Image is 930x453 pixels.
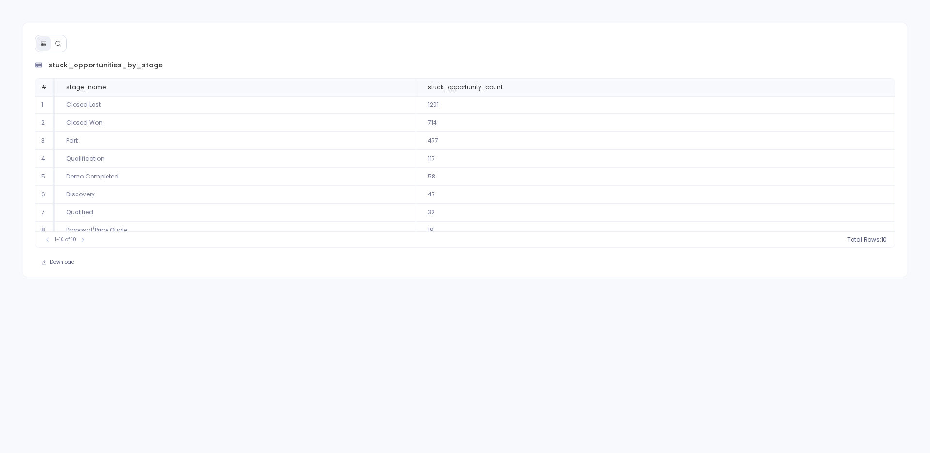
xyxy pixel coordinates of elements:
span: stuck_opportunities_by_stage [48,60,163,70]
td: 19 [416,222,895,240]
td: 32 [416,204,895,222]
td: 47 [416,186,895,204]
td: Discovery [55,186,416,204]
span: stage_name [66,83,106,91]
td: 3 [35,132,55,150]
td: 2 [35,114,55,132]
span: 10 [881,236,887,243]
td: 117 [416,150,895,168]
td: Park [55,132,416,150]
td: Closed Lost [55,96,416,114]
span: # [41,83,46,91]
td: 1201 [416,96,895,114]
td: Demo Completed [55,168,416,186]
td: Qualification [55,150,416,168]
td: 58 [416,168,895,186]
td: 4 [35,150,55,168]
span: Total Rows: [847,236,881,243]
td: 6 [35,186,55,204]
span: Download [50,259,75,266]
td: 5 [35,168,55,186]
span: 1-10 of 10 [55,236,76,243]
td: Proposal/Price Quote [55,222,416,240]
td: 477 [416,132,895,150]
td: 1 [35,96,55,114]
td: 7 [35,204,55,222]
td: Closed Won [55,114,416,132]
td: Qualified [55,204,416,222]
button: Download [35,256,81,269]
span: stuck_opportunity_count [428,83,503,91]
td: 8 [35,222,55,240]
td: 714 [416,114,895,132]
